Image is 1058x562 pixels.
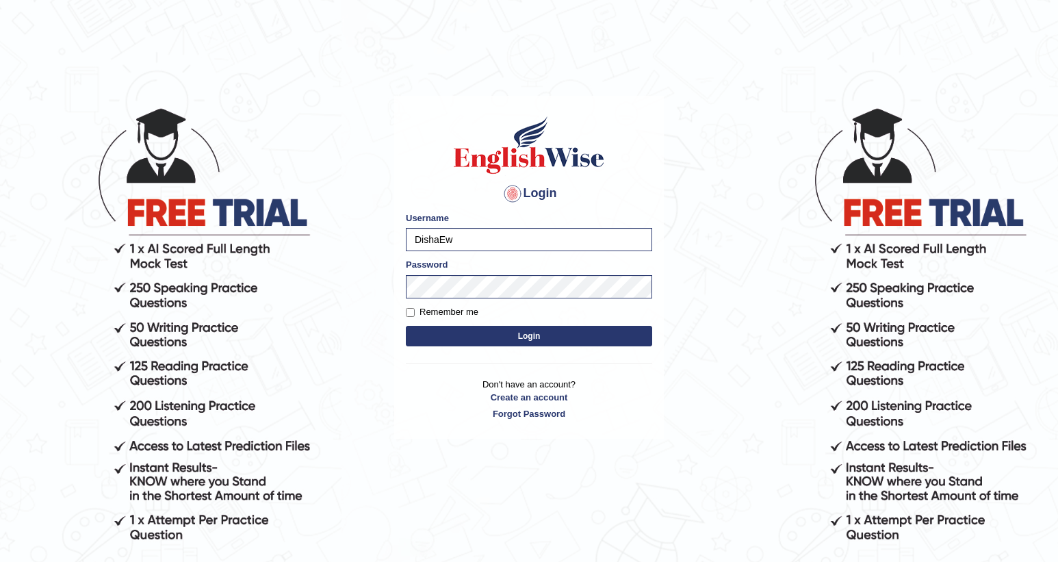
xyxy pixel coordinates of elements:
[406,305,478,319] label: Remember me
[406,391,652,404] a: Create an account
[406,183,652,205] h4: Login
[406,212,449,225] label: Username
[406,378,652,420] p: Don't have an account?
[451,114,607,176] img: Logo of English Wise sign in for intelligent practice with AI
[406,407,652,420] a: Forgot Password
[406,308,415,317] input: Remember me
[406,326,652,346] button: Login
[406,258,448,271] label: Password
